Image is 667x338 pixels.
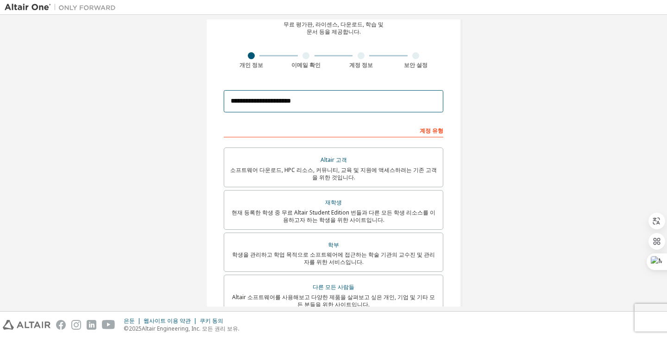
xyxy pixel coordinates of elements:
font: Altair 고객 [321,156,347,164]
img: 알타이르 원 [5,3,120,12]
font: 웹사이트 이용 약관 [144,317,191,325]
img: altair_logo.svg [3,320,50,330]
font: 학부 [328,241,339,249]
img: instagram.svg [71,320,81,330]
img: linkedin.svg [87,320,96,330]
font: 은둔 [124,317,135,325]
font: 개인 정보 [239,61,263,69]
font: Altair Engineering, Inc. 모든 권리 보유. [142,325,239,332]
font: 문서 등을 제공합니다. [307,28,361,36]
font: 2025 [129,325,142,332]
font: 다른 모든 사람들 [313,283,354,291]
font: 무료 평가판, 라이센스, 다운로드, 학습 및 [283,20,384,28]
img: youtube.svg [102,320,115,330]
font: 쿠키 동의 [200,317,223,325]
font: 학생을 관리하고 학업 목적으로 소프트웨어에 접근하는 학술 기관의 교수진 및 관리자를 위한 서비스입니다. [232,251,435,266]
img: facebook.svg [56,320,66,330]
font: 이메일 확인 [291,61,321,69]
font: 계정 정보 [349,61,373,69]
font: 현재 등록한 학생 중 무료 Altair Student Edition 번들과 다른 모든 학생 리소스를 이용하고자 하는 학생을 위한 사이트입니다. [232,209,435,224]
font: 계정 유형 [420,127,443,135]
font: © [124,325,129,332]
font: 소프트웨어 다운로드, HPC 리소스, 커뮤니티, 교육 및 지원에 액세스하려는 기존 고객을 위한 것입니다. [230,166,437,181]
font: Altair 소프트웨어를 사용해보고 다양한 제품을 살펴보고 싶은 개인, 기업 및 기타 모든 분들을 위한 사이트입니다. [232,293,435,308]
font: 재학생 [325,198,342,206]
font: 보안 설정 [404,61,428,69]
